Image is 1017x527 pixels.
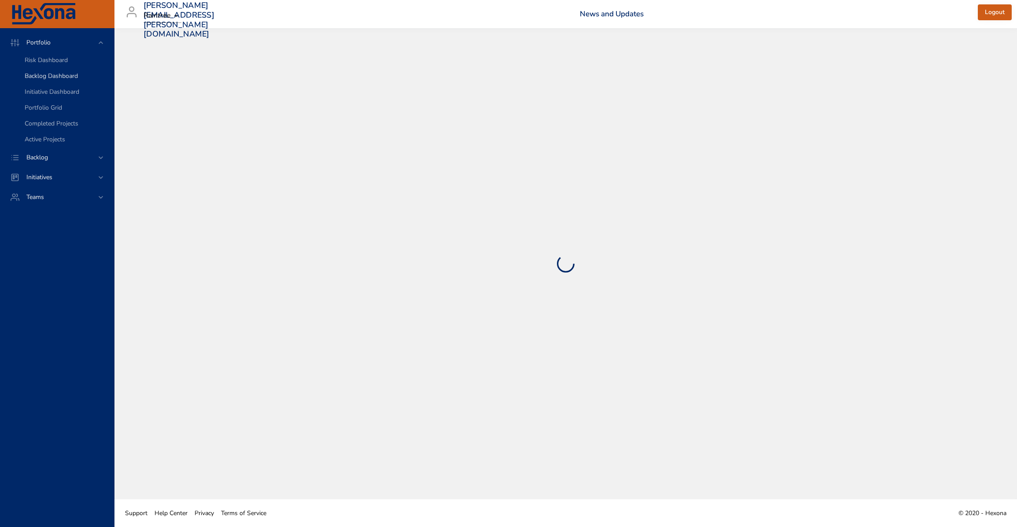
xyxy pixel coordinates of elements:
span: Support [125,509,147,517]
img: Hexona [11,3,77,25]
a: Help Center [151,503,191,523]
span: Privacy [195,509,214,517]
span: Initiatives [19,173,59,181]
span: Backlog [19,153,55,162]
span: Risk Dashboard [25,56,68,64]
span: Backlog Dashboard [25,72,78,80]
span: Help Center [155,509,188,517]
span: Terms of Service [221,509,266,517]
span: Active Projects [25,135,65,144]
a: Support [122,503,151,523]
span: Teams [19,193,51,201]
span: © 2020 - Hexona [958,509,1006,517]
a: Privacy [191,503,217,523]
div: Raintree [144,9,181,23]
h3: [PERSON_NAME][EMAIL_ADDRESS][PERSON_NAME][DOMAIN_NAME] [144,1,214,39]
span: Portfolio Grid [25,103,62,112]
a: Terms of Service [217,503,270,523]
span: Initiative Dashboard [25,88,79,96]
span: Portfolio [19,38,58,47]
a: News and Updates [580,9,644,19]
span: Completed Projects [25,119,78,128]
span: Logout [985,7,1005,18]
button: Logout [978,4,1012,21]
